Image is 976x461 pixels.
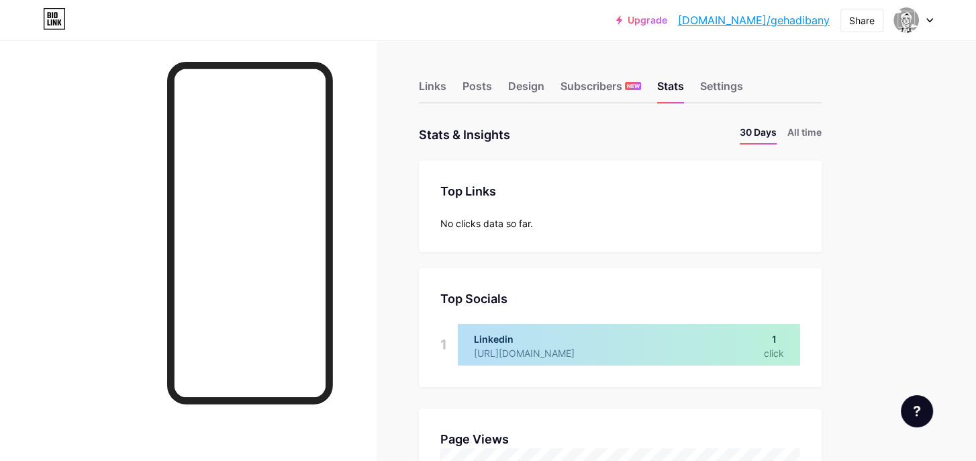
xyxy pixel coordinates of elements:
span: NEW [627,82,640,90]
div: Share [849,13,875,28]
div: Top Socials [440,290,800,308]
div: Posts [462,78,492,102]
div: Page Views [440,430,800,448]
div: No clicks data so far. [440,216,800,230]
div: Subscribers [560,78,641,102]
div: Links [419,78,446,102]
div: Settings [700,78,743,102]
a: Upgrade [616,15,667,26]
img: gehadibany [893,7,919,33]
li: All time [787,125,822,144]
div: Stats [657,78,684,102]
div: Stats & Insights [419,125,510,144]
div: Top Links [440,182,800,200]
div: 1 [440,324,447,366]
a: [DOMAIN_NAME]/gehadibany [678,12,830,28]
li: 30 Days [740,125,777,144]
div: Design [508,78,544,102]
